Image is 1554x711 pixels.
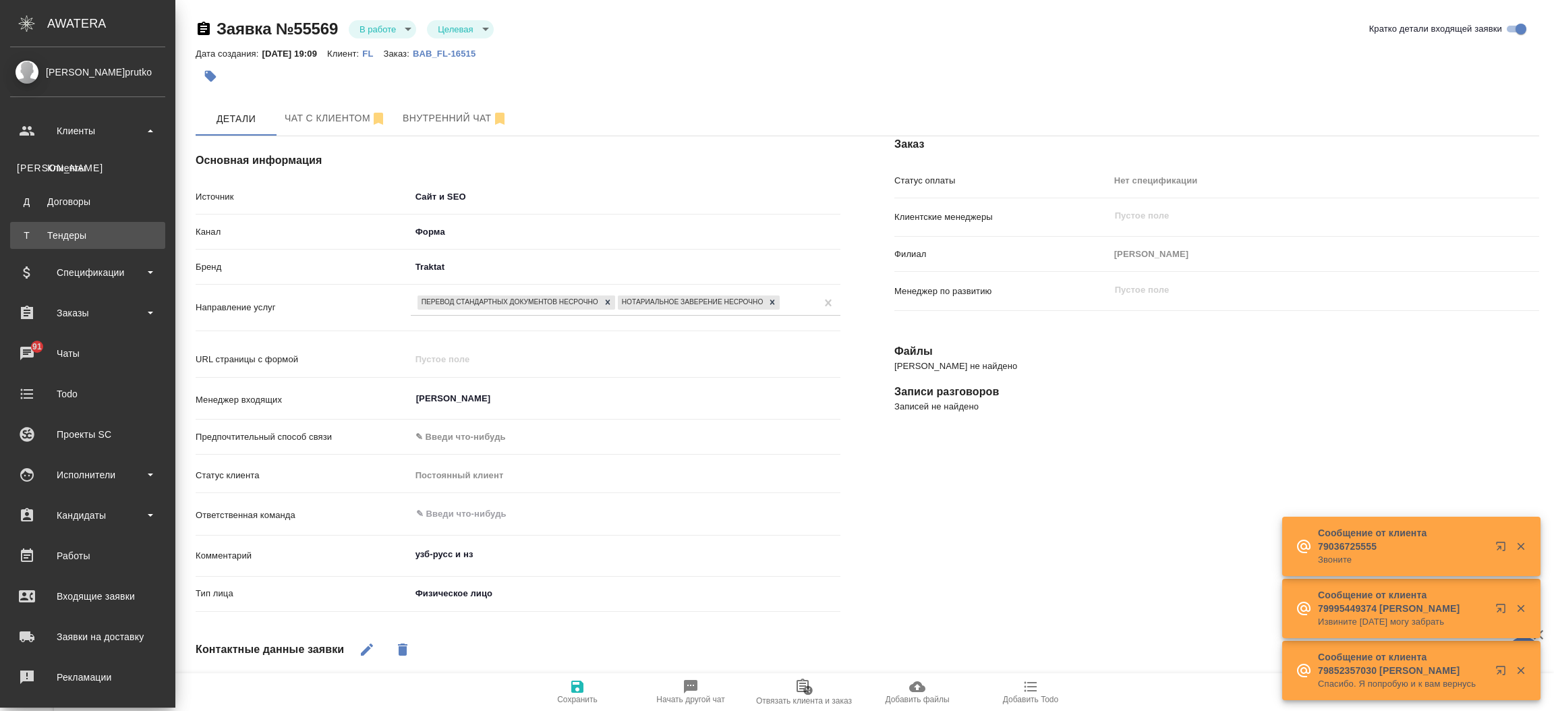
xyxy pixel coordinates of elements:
[3,620,172,654] a: Заявки на доставку
[1507,540,1534,552] button: Закрыть
[17,229,159,242] div: Тендеры
[196,152,840,169] h4: Основная информация
[1487,595,1520,627] button: Открыть в новой вкладке
[411,186,840,208] div: Сайт и SEO
[10,343,165,364] div: Чаты
[3,337,172,370] a: 91Чаты
[10,505,165,525] div: Кандидаты
[894,248,1110,261] p: Филиал
[411,582,697,605] div: Физическое лицо
[3,377,172,411] a: Todo
[427,20,493,38] div: В работе
[894,285,1110,298] p: Менеджер по развитию
[355,24,400,35] button: В работе
[1318,615,1487,629] p: Извините [DATE] могу забрать
[17,195,159,208] div: Договоры
[196,353,411,366] p: URL страницы с формой
[362,49,383,59] p: FL
[10,424,165,445] div: Проекты SC
[1110,169,1539,192] div: Нет спецификации
[10,303,165,323] div: Заказы
[861,673,974,711] button: Добавить файлы
[403,110,508,127] span: Внутренний чат
[10,188,165,215] a: ДДоговоры
[196,49,262,59] p: Дата создания:
[196,225,411,239] p: Канал
[196,190,411,204] p: Источник
[521,673,634,711] button: Сохранить
[10,121,165,141] div: Клиенты
[327,49,362,59] p: Клиент:
[634,673,747,711] button: Начать другой чат
[434,24,477,35] button: Целевая
[10,667,165,687] div: Рекламации
[492,111,508,127] svg: Отписаться
[17,161,159,175] div: Клиенты
[10,65,165,80] div: [PERSON_NAME]prutko
[756,696,852,706] span: Отвязать клиента и заказ
[1110,243,1539,266] div: [PERSON_NAME]
[196,61,225,91] button: Добавить тэг
[196,469,411,482] p: Статус клиента
[1507,664,1534,677] button: Закрыть
[370,111,386,127] svg: Отписаться
[411,426,840,449] div: ✎ Введи что-нибудь
[747,673,861,711] button: Отвязать клиента и заказ
[1003,695,1058,704] span: Добавить Todo
[196,301,411,314] p: Направление услуг
[411,543,840,566] textarea: узб-русс и нз
[1487,657,1520,689] button: Открыть в новой вкладке
[413,49,486,59] p: BAB_FL-16515
[656,695,724,704] span: Начать другой чат
[196,509,411,522] p: Ответственная команда
[10,586,165,606] div: Входящие заявки
[196,587,411,600] p: Тип лица
[3,539,172,573] a: Работы
[10,465,165,485] div: Исполнители
[1318,677,1487,691] p: Спасибо. Я попробую и к вам вернусь
[1318,588,1487,615] p: Сообщение от клиента 79995449374 [PERSON_NAME]
[833,397,836,400] button: Open
[362,47,383,59] a: FL
[418,295,600,310] div: Перевод стандартных документов несрочно
[894,136,1539,152] h4: Заказ
[894,360,1539,373] p: [PERSON_NAME] не найдено
[894,174,1110,188] p: Статус оплаты
[3,579,172,613] a: Входящие заявки
[1318,650,1487,677] p: Сообщение от клиента 79852357030 [PERSON_NAME]
[47,10,175,37] div: AWATERA
[10,384,165,404] div: Todo
[894,384,1539,400] h4: Записи разговоров
[196,393,411,407] p: Менеджер входящих
[411,464,840,487] div: Постоянный клиент
[974,673,1087,711] button: Добавить Todo
[262,49,327,59] p: [DATE] 19:09
[885,695,949,704] span: Добавить файлы
[196,642,344,658] h4: Контактные данные заявки
[1507,602,1534,615] button: Закрыть
[411,221,840,244] div: Форма
[557,695,598,704] span: Сохранить
[1369,22,1502,36] span: Кратко детали входящей заявки
[3,418,172,451] a: Проекты SC
[1487,533,1520,565] button: Открыть в новой вкладке
[383,49,412,59] p: Заказ:
[894,343,1539,360] h4: Файлы
[618,295,766,310] div: Нотариальное заверение несрочно
[411,256,840,279] div: Traktat
[196,549,411,563] p: Комментарий
[894,400,1539,414] p: Записей не найдено
[217,20,338,38] a: Заявка №55569
[24,340,50,353] span: 91
[894,210,1110,224] p: Клиентские менеджеры
[196,21,212,37] button: Скопировать ссылку
[10,262,165,283] div: Спецификации
[386,633,419,666] button: Удалить
[351,633,383,666] button: Редактировать
[415,506,791,522] input: ✎ Введи что-нибудь
[833,513,836,515] button: Open
[1318,526,1487,553] p: Сообщение от клиента 79036725555
[3,660,172,694] a: Рекламации
[10,154,165,181] a: [PERSON_NAME]Клиенты
[1318,553,1487,567] p: Звоните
